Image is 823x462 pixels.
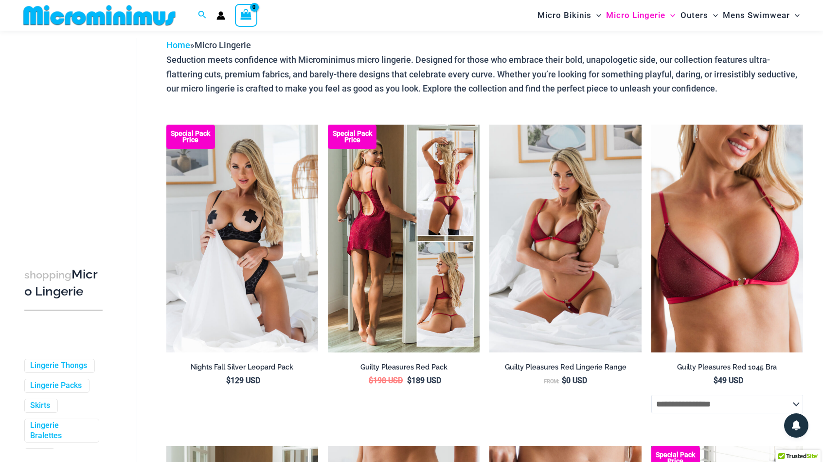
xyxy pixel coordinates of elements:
span: Menu Toggle [665,3,675,28]
span: $ [714,376,718,385]
b: Special Pack Price [166,130,215,143]
a: Guilty Pleasures Red 1045 Bra 689 Micro 05Guilty Pleasures Red 1045 Bra 689 Micro 06Guilty Pleasu... [489,125,641,352]
span: Micro Lingerie [606,3,665,28]
span: From: [544,378,559,385]
a: Skirts [30,401,50,411]
h3: Micro Lingerie [24,266,103,300]
a: Guilty Pleasures Red Collection Pack F Guilty Pleasures Red Collection Pack BGuilty Pleasures Red... [328,125,480,352]
b: Special Pack Price [328,130,376,143]
a: Lingerie Packs [30,381,82,391]
span: $ [226,376,231,385]
a: Nights Fall Silver Leopard 1036 Bra 6046 Thong 09v2 Nights Fall Silver Leopard 1036 Bra 6046 Thon... [166,125,318,352]
a: Home [166,40,190,50]
p: Seduction meets confidence with Microminimus micro lingerie. Designed for those who embrace their... [166,53,803,96]
h2: Nights Fall Silver Leopard Pack [166,363,318,372]
bdi: 49 USD [714,376,743,385]
span: Micro Lingerie [195,40,251,50]
h2: Guilty Pleasures Red Pack [328,363,480,372]
a: Lingerie Bralettes [30,421,91,441]
img: MM SHOP LOGO FLAT [19,4,179,26]
h2: Guilty Pleasures Red Lingerie Range [489,363,641,372]
span: $ [407,376,411,385]
span: Mens Swimwear [723,3,790,28]
a: Guilty Pleasures Red 1045 Bra [651,363,803,375]
a: Search icon link [198,9,207,21]
h2: Guilty Pleasures Red 1045 Bra [651,363,803,372]
a: Lingerie Thongs [30,361,87,371]
bdi: 129 USD [226,376,260,385]
span: Menu Toggle [790,3,800,28]
span: shopping [24,269,72,281]
span: Micro Bikinis [537,3,591,28]
img: Guilty Pleasures Red 1045 Bra 689 Micro 05 [489,125,641,352]
a: Mens SwimwearMenu ToggleMenu Toggle [720,3,802,28]
a: OutersMenu ToggleMenu Toggle [678,3,720,28]
a: Guilty Pleasures Red Lingerie Range [489,363,641,375]
nav: Site Navigation [534,1,804,29]
a: Micro LingerieMenu ToggleMenu Toggle [604,3,678,28]
iframe: TrustedSite Certified [24,41,112,236]
bdi: 189 USD [407,376,441,385]
span: Menu Toggle [708,3,718,28]
a: Micro BikinisMenu ToggleMenu Toggle [535,3,604,28]
a: View Shopping Cart, empty [235,4,257,26]
img: Nights Fall Silver Leopard 1036 Bra 6046 Thong 09v2 [166,125,318,352]
img: Guilty Pleasures Red Collection Pack B [328,125,480,352]
span: » [166,40,251,50]
span: Menu Toggle [591,3,601,28]
a: Guilty Pleasures Red Pack [328,363,480,375]
a: Nights Fall Silver Leopard Pack [166,363,318,375]
a: Account icon link [216,11,225,20]
span: $ [562,376,566,385]
img: Guilty Pleasures Red 1045 Bra 01 [651,125,803,352]
span: Outers [680,3,708,28]
bdi: 198 USD [369,376,403,385]
span: $ [369,376,373,385]
a: Guilty Pleasures Red 1045 Bra 01Guilty Pleasures Red 1045 Bra 02Guilty Pleasures Red 1045 Bra 02 [651,125,803,352]
bdi: 0 USD [562,376,587,385]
